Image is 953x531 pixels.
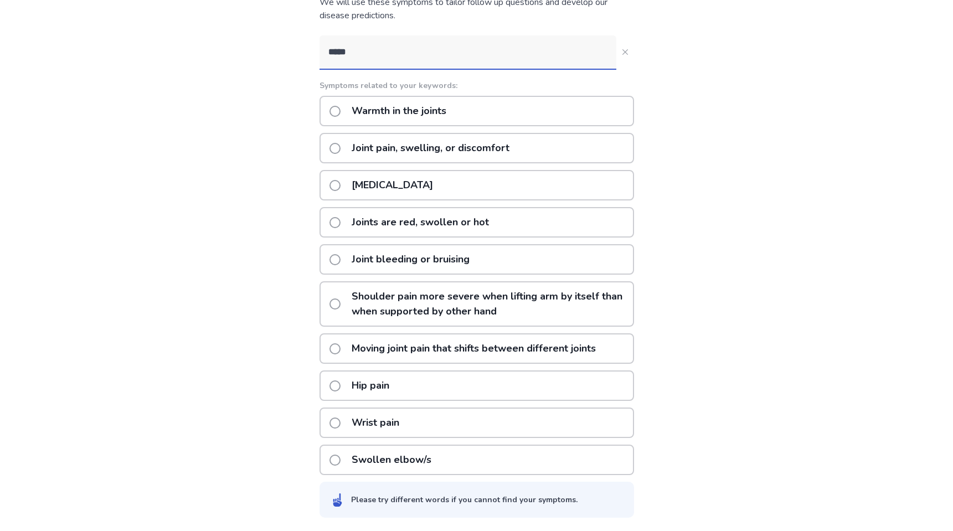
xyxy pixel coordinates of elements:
p: Wrist pain [345,409,406,437]
p: [MEDICAL_DATA] [345,171,440,199]
p: Joint bleeding or bruising [345,245,476,274]
input: Close [320,35,616,69]
p: Symptoms related to your keywords: [320,80,634,91]
p: Joint pain, swelling, or discomfort [345,134,516,162]
button: Close [616,43,634,61]
p: Hip pain [345,372,396,400]
p: Warmth in the joints [345,97,453,125]
p: Moving joint pain that shifts between different joints [345,334,602,363]
p: Joints are red, swollen or hot [345,208,496,236]
p: Swollen elbow/s [345,446,438,474]
div: Please try different words if you cannot find your symptoms. [351,494,578,506]
p: Shoulder pain more severe when lifting arm by itself than when supported by other hand [345,282,633,326]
